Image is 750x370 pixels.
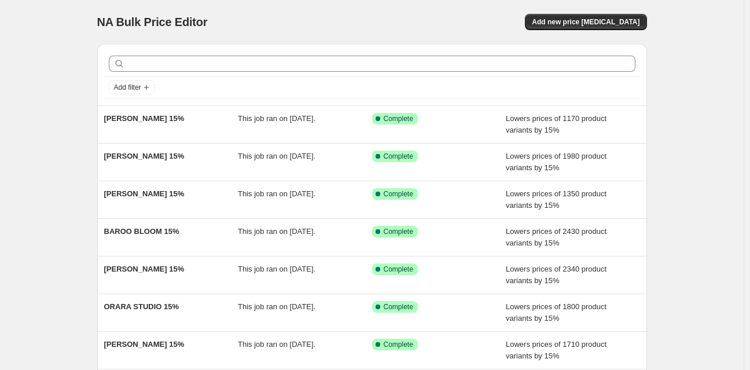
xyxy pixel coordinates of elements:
[114,83,141,92] span: Add filter
[384,152,413,161] span: Complete
[506,265,606,285] span: Lowers prices of 2340 product variants by 15%
[384,302,413,312] span: Complete
[506,152,606,172] span: Lowers prices of 1980 product variants by 15%
[506,227,606,247] span: Lowers prices of 2430 product variants by 15%
[238,189,315,198] span: This job ran on [DATE].
[506,302,606,323] span: Lowers prices of 1800 product variants by 15%
[506,340,606,360] span: Lowers prices of 1710 product variants by 15%
[104,265,185,273] span: [PERSON_NAME] 15%
[384,340,413,349] span: Complete
[384,265,413,274] span: Complete
[384,227,413,236] span: Complete
[525,14,646,30] button: Add new price [MEDICAL_DATA]
[238,265,315,273] span: This job ran on [DATE].
[109,80,155,94] button: Add filter
[238,227,315,236] span: This job ran on [DATE].
[532,17,639,27] span: Add new price [MEDICAL_DATA]
[104,152,185,160] span: [PERSON_NAME] 15%
[384,114,413,123] span: Complete
[104,302,179,311] span: ORARA STUDIO 15%
[97,16,208,28] span: NA Bulk Price Editor
[104,114,185,123] span: [PERSON_NAME] 15%
[238,114,315,123] span: This job ran on [DATE].
[238,152,315,160] span: This job ran on [DATE].
[104,227,179,236] span: BAROO BLOOM 15%
[506,189,606,210] span: Lowers prices of 1350 product variants by 15%
[238,340,315,349] span: This job ran on [DATE].
[384,189,413,199] span: Complete
[104,340,185,349] span: [PERSON_NAME] 15%
[104,189,185,198] span: [PERSON_NAME] 15%
[238,302,315,311] span: This job ran on [DATE].
[506,114,606,134] span: Lowers prices of 1170 product variants by 15%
